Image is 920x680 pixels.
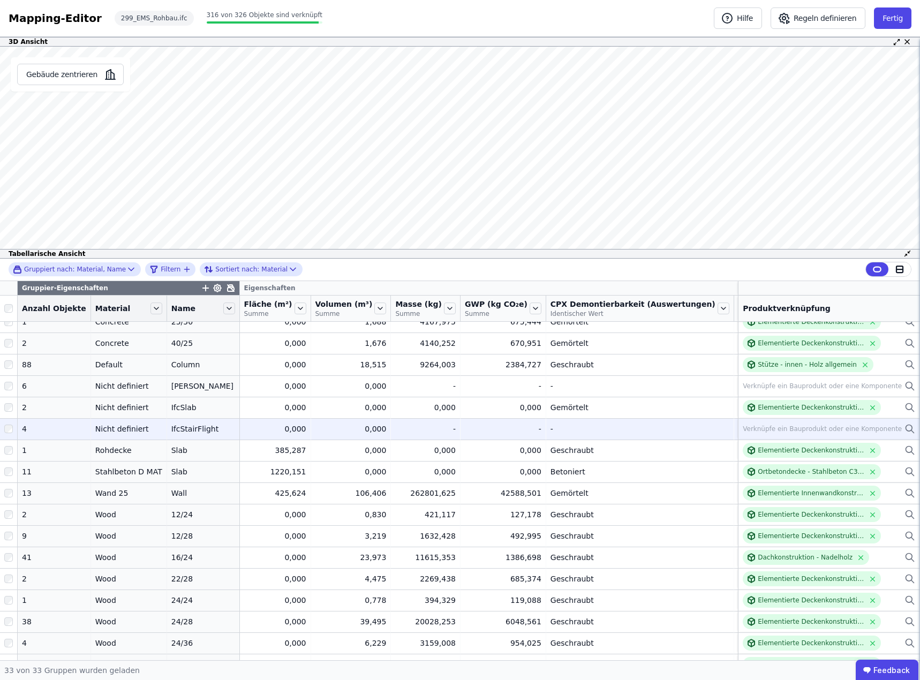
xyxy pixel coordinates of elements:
div: Nicht definiert [95,402,162,413]
div: 3159,008 [395,638,456,648]
div: 954,025 [465,638,541,648]
div: Elementierte Deckenkonstruktion - Brettschichtholz [758,510,864,519]
div: 2384,727 [465,359,541,370]
div: 0,830 [315,509,387,520]
div: Mapping-Editor [9,11,102,26]
div: Wood [95,638,162,648]
div: 23,973 [315,552,387,563]
div: - [465,381,541,391]
button: filter_by [149,263,191,276]
div: 9264,003 [395,359,456,370]
span: Summe [315,309,373,318]
div: Wood [95,552,162,563]
div: 0,000 [244,531,306,541]
div: Wood [95,573,162,584]
div: 12/24 [171,509,235,520]
span: Name [171,303,195,314]
div: Stütze - innen - Holz allgemein [758,360,857,369]
span: Masse (kg) [395,299,442,309]
span: Sortiert nach: [215,265,259,274]
div: 685,374 [465,573,541,584]
div: 1,688 [315,316,387,327]
div: 1 [22,316,86,327]
div: Verknüpfe ein Bauprodukt oder eine Komponente [743,382,902,390]
div: 4,050 [315,659,387,670]
div: Elementierte Deckenkonstruktion - Stahlbeton - C30/37 - 2% [758,339,864,347]
div: - [465,424,541,434]
div: 385,287 [244,445,306,456]
div: Material [204,263,288,276]
div: Concrete [95,316,162,327]
div: 4 [22,424,86,434]
div: 6 [22,381,86,391]
div: 0,000 [465,445,541,456]
div: 1632,428 [395,531,456,541]
div: Elementierte Deckenkonstruktion - Brettschichtholz [758,532,864,540]
div: Geschraubt [551,573,729,584]
div: 20028,253 [395,616,456,627]
div: 0,000 [244,616,306,627]
div: 6048,561 [465,616,541,627]
div: Geschraubt [551,445,729,456]
div: 9 [22,531,86,541]
div: - [395,424,456,434]
div: 0,000 [244,402,306,413]
span: Gruppier-Eigenschaften [22,284,108,292]
div: 670,951 [465,338,541,349]
div: 0,000 [244,509,306,520]
div: Elementierte Deckenkonstruktion - Brettschichtholz [758,617,864,626]
div: 2 [22,573,86,584]
div: Slab [171,445,235,456]
div: Geschraubt [551,659,729,670]
div: 0,000 [465,402,541,413]
span: 316 von 326 Objekte sind verknüpft [207,11,322,19]
div: 0,000 [315,402,387,413]
div: Stahlbeton D MAT [95,466,162,477]
div: Wood [95,659,162,670]
div: 0,000 [244,552,306,563]
div: 11615,353 [395,552,456,563]
div: 16/24 [171,552,235,563]
div: Slab [171,466,235,477]
div: 262801,625 [395,488,456,498]
div: Concrete [95,338,162,349]
div: 0,000 [395,466,456,477]
div: 42588,501 [465,488,541,498]
div: 0,000 [465,466,541,477]
button: Fertig [874,7,911,29]
div: Nicht definiert [95,381,162,391]
span: Summe [244,309,292,318]
span: CPX Demontierbarkeit (Auswertungen) [551,299,715,309]
div: 4167,975 [395,316,456,327]
span: Fläche (m²) [244,299,292,309]
div: Elementierte Innenwandkonstruktion - Stahlbeton - C30/37 - 2% [758,489,864,497]
div: 39,495 [315,616,387,627]
div: Geschraubt [551,616,729,627]
div: 0,000 [244,595,306,606]
div: 0,000 [244,316,306,327]
div: 1,676 [315,338,387,349]
div: - [551,381,729,391]
div: 421,117 [395,509,456,520]
div: Wall [171,488,235,498]
div: Gemörtelt [551,316,729,327]
div: 11 [22,466,86,477]
div: Dachkonstruktion - Nadelholz [758,553,853,562]
div: - [551,424,729,434]
div: Wood [95,616,162,627]
div: 40/25 [171,338,235,349]
div: Material, Name [13,265,126,274]
div: 25/50 [171,316,235,327]
div: 1 [22,595,86,606]
div: Geschraubt [551,595,729,606]
div: 492,995 [465,531,541,541]
div: 24/28 [171,616,235,627]
div: 38 [22,616,86,627]
div: 4,475 [315,573,387,584]
div: 0,000 [244,638,306,648]
button: Gebäude zentrieren [17,64,124,85]
div: 1 [22,659,86,670]
div: Rohdecke [95,445,162,456]
div: 0,000 [395,445,456,456]
div: 13 [22,488,86,498]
